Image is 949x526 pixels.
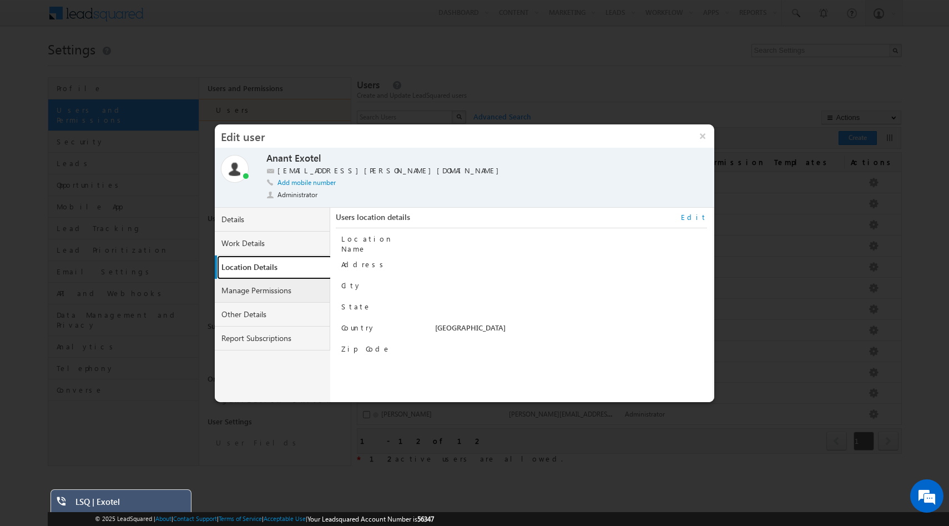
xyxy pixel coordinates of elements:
[341,323,376,332] label: Country
[215,232,330,256] a: Work Details
[417,515,434,523] span: 56347
[217,256,332,279] a: Location Details
[215,303,330,327] a: Other Details
[219,515,262,522] a: Terms of Service
[341,344,391,353] label: Zip Code
[341,280,362,290] label: City
[295,152,321,165] label: Exotel
[75,497,183,512] div: LSQ | Exotel
[277,178,336,187] a: Add mobile number
[264,515,306,522] a: Acceptable Use
[266,152,292,165] label: Anant
[341,234,393,253] label: Location Name
[307,515,434,523] span: Your Leadsquared Account Number is
[14,103,203,333] textarea: Type your message and hit 'Enter'
[19,58,47,73] img: d_60004797649_company_0_60004797649
[336,212,707,228] div: Users location details
[182,6,209,32] div: Minimize live chat window
[341,302,371,311] label: State
[155,515,171,522] a: About
[173,515,217,522] a: Contact Support
[277,190,319,200] span: Administrator
[215,208,330,232] a: Details
[691,124,714,148] button: ×
[341,259,387,269] label: Address
[151,342,201,357] em: Start Chat
[215,327,330,350] a: Report Subscriptions
[215,279,330,303] a: Manage Permissions
[58,58,186,73] div: Chat with us now
[277,166,504,176] label: [EMAIL_ADDRESS][PERSON_NAME][DOMAIN_NAME]
[95,514,434,524] span: © 2025 LeadSquared | | | | |
[435,323,707,338] div: [GEOGRAPHIC_DATA]
[215,124,691,148] h3: Edit user
[681,212,707,222] a: Edit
